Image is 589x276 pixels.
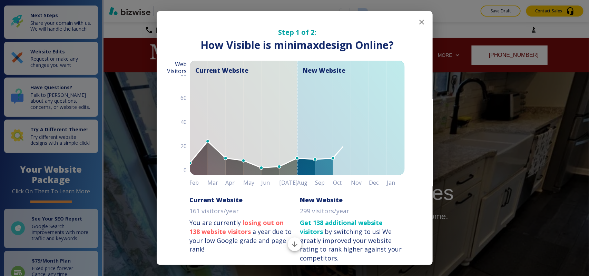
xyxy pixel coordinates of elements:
div: We greatly improved your website rating to rank higher against your competitors. [300,227,402,262]
h6: Oct [333,178,351,187]
h6: [DATE] [279,178,297,187]
h6: Dec [369,178,387,187]
h6: Current Website [190,196,243,204]
p: by switching to us! [300,218,405,263]
h6: May [244,178,262,187]
p: You are currently a year due to your low Google grade and page rank! [190,218,295,254]
p: 161 visitors/year [190,207,239,216]
h6: Nov [351,178,369,187]
h6: Mar [208,178,226,187]
h6: Aug [297,178,315,187]
p: 299 visitors/year [300,207,350,216]
strong: Get 138 additional website visitors [300,218,383,236]
h6: Feb [190,178,208,187]
h6: Sep [315,178,333,187]
strong: losing out on 138 website visitors [190,218,284,236]
h6: Jan [387,178,405,187]
h6: Jun [262,178,279,187]
button: Scroll to bottom [288,237,302,251]
h6: Apr [226,178,244,187]
h6: New Website [300,196,343,204]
